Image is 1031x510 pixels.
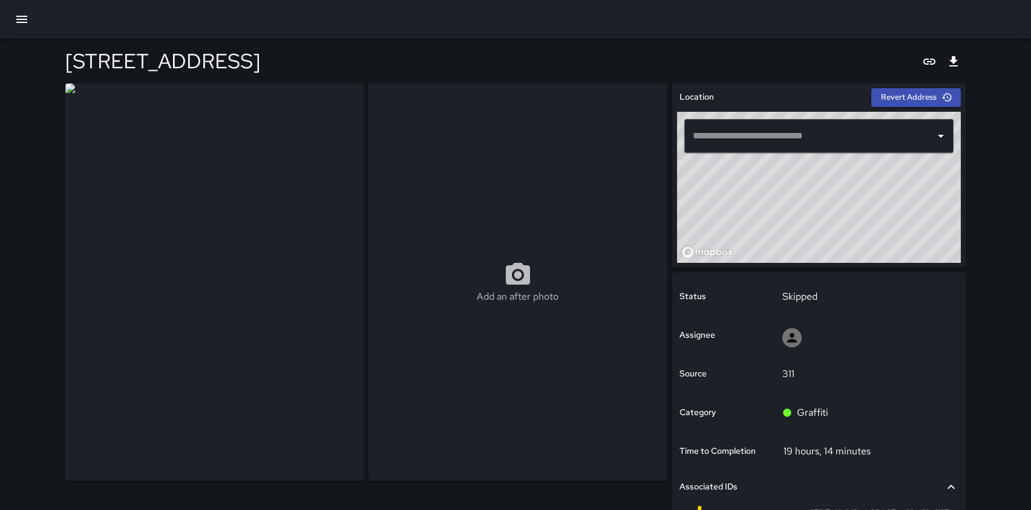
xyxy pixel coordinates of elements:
h4: [STREET_ADDRESS] [65,48,260,74]
img: request_images%2F6fd07370-ffa6-413b-9ed9-0006f35851fd [65,83,364,481]
h6: Assignee [679,329,715,342]
button: Export [941,50,966,74]
p: Add an after photo [477,289,558,304]
button: Copy link [917,50,941,74]
p: Graffiti [797,405,828,420]
div: Associated IDs [679,473,958,501]
button: Revert Address [871,88,961,107]
p: 311 [782,367,950,381]
h6: Location [679,91,714,104]
p: 19 hours, 14 minutes [784,445,871,457]
h6: Source [679,367,707,381]
p: Skipped [782,289,950,304]
h6: Status [679,290,706,303]
h6: Time to Completion [679,445,756,458]
button: Open [932,127,949,144]
h6: Associated IDs [679,480,738,494]
h6: Category [679,406,716,419]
